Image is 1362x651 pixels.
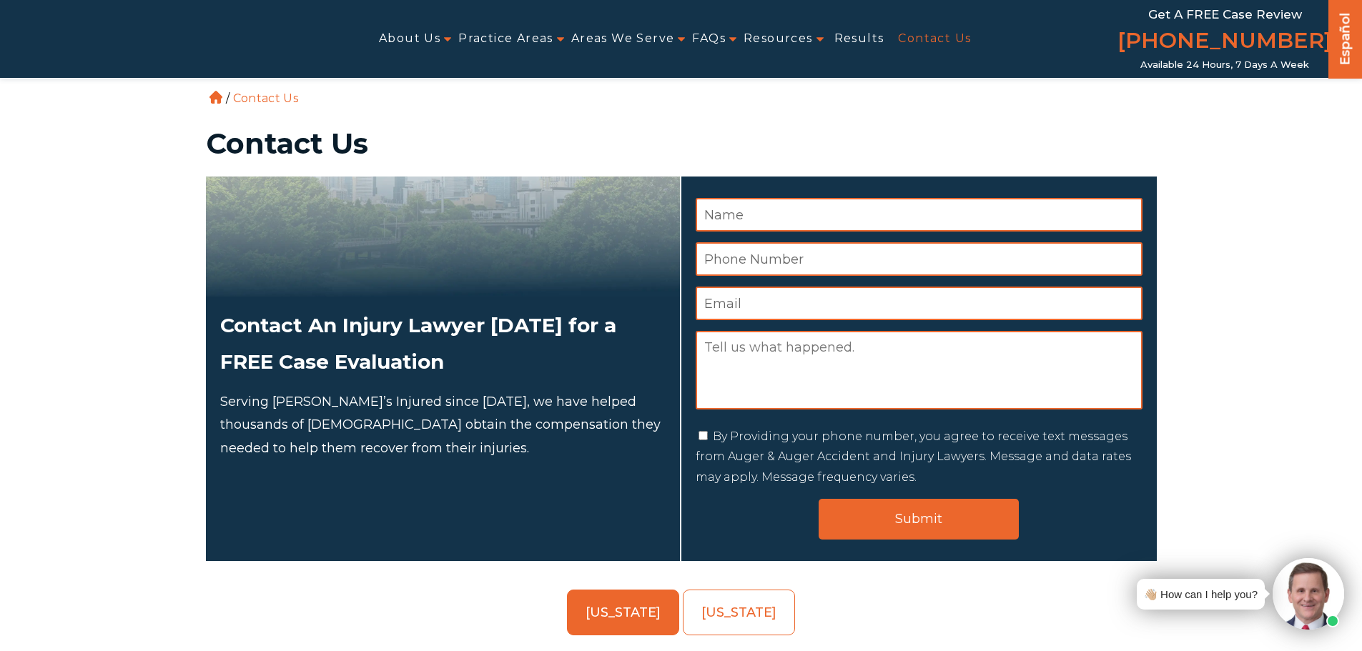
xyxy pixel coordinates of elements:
[220,390,666,459] p: Serving [PERSON_NAME]’s Injured since [DATE], we have helped thousands of [DEMOGRAPHIC_DATA] obta...
[220,307,666,379] h2: Contact An Injury Lawyer [DATE] for a FREE Case Evaluation
[206,129,1157,158] h1: Contact Us
[567,590,679,635] a: [US_STATE]
[209,91,222,104] a: Home
[683,590,795,635] a: [US_STATE]
[206,177,680,297] img: Attorneys
[696,242,1143,276] input: Phone Number
[571,23,675,55] a: Areas We Serve
[458,23,553,55] a: Practice Areas
[1144,585,1258,604] div: 👋🏼 How can I help you?
[696,429,1131,484] label: By Providing your phone number, you agree to receive text messages from Auger & Auger Accident an...
[1117,25,1332,59] a: [PHONE_NUMBER]
[1273,558,1344,630] img: Intaker widget Avatar
[1148,7,1302,21] span: Get a FREE Case Review
[1140,59,1309,71] span: Available 24 Hours, 7 Days a Week
[744,23,813,55] a: Resources
[819,499,1019,540] input: Submit
[898,23,971,55] a: Contact Us
[9,22,232,56] img: Auger & Auger Accident and Injury Lawyers Logo
[230,91,302,105] li: Contact Us
[696,198,1143,232] input: Name
[379,23,440,55] a: About Us
[834,23,884,55] a: Results
[696,287,1143,320] input: Email
[692,23,726,55] a: FAQs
